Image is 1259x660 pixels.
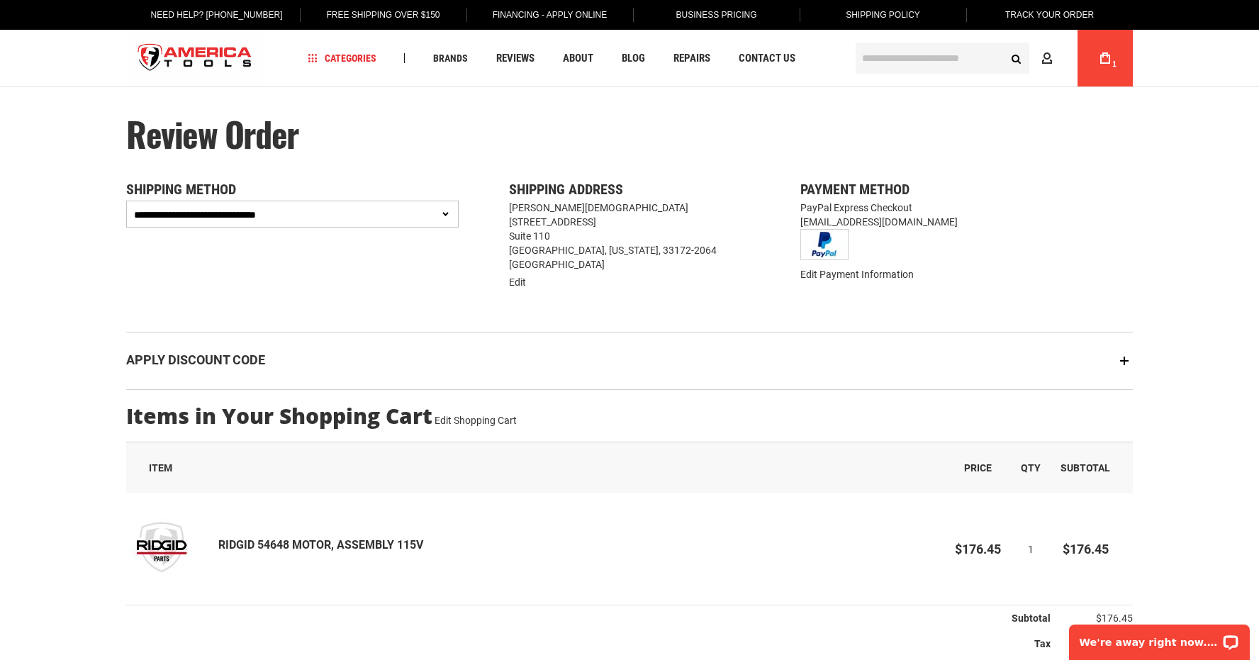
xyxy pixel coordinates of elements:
[1092,30,1119,86] a: 1
[739,53,795,64] span: Contact Us
[615,49,651,68] a: Blog
[490,49,541,68] a: Reviews
[126,512,197,583] img: RIDGID 54648 MOTOR, ASSEMBLY 115V
[667,49,717,68] a: Repairs
[1051,442,1133,493] th: Subtotal
[126,605,1051,632] th: Subtotal
[1028,544,1034,555] span: 1
[126,32,264,85] a: store logo
[800,229,849,260] img: Buy now with PayPal
[308,53,376,63] span: Categories
[1096,613,1133,624] span: $176.45
[1060,615,1259,660] iframe: LiveChat chat widget
[126,32,264,85] img: America Tools
[126,201,1133,264] div: PayPal Express Checkout [EMAIL_ADDRESS][DOMAIN_NAME]
[945,442,1011,493] th: Price
[563,53,593,64] span: About
[800,181,910,198] span: Payment Method
[126,442,945,493] th: Item
[800,269,914,280] a: Edit Payment Information
[673,53,710,64] span: Repairs
[622,53,645,64] span: Blog
[218,537,423,554] strong: RIDGID 54648 MOTOR, ASSEMBLY 115V
[509,181,623,198] span: Shipping Address
[496,53,535,64] span: Reviews
[1034,638,1051,649] span: Tax
[433,53,468,63] span: Brands
[1011,442,1051,493] th: Qty
[1002,45,1029,72] button: Search
[126,352,265,367] strong: Apply Discount Code
[1063,542,1109,556] span: $176.45
[509,276,526,288] a: Edit
[556,49,600,68] a: About
[846,10,920,20] span: Shipping Policy
[1112,60,1117,68] span: 1
[126,108,298,159] span: Review Order
[427,49,474,68] a: Brands
[955,542,1001,556] span: $176.45
[732,49,802,68] a: Contact Us
[126,404,432,427] strong: Items in Your Shopping Cart
[126,181,236,198] span: Shipping Method
[435,415,517,426] a: Edit Shopping Cart
[509,201,751,272] address: [PERSON_NAME][DEMOGRAPHIC_DATA] [STREET_ADDRESS] Suite 110 [GEOGRAPHIC_DATA], [US_STATE], 33172-2...
[302,49,383,68] a: Categories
